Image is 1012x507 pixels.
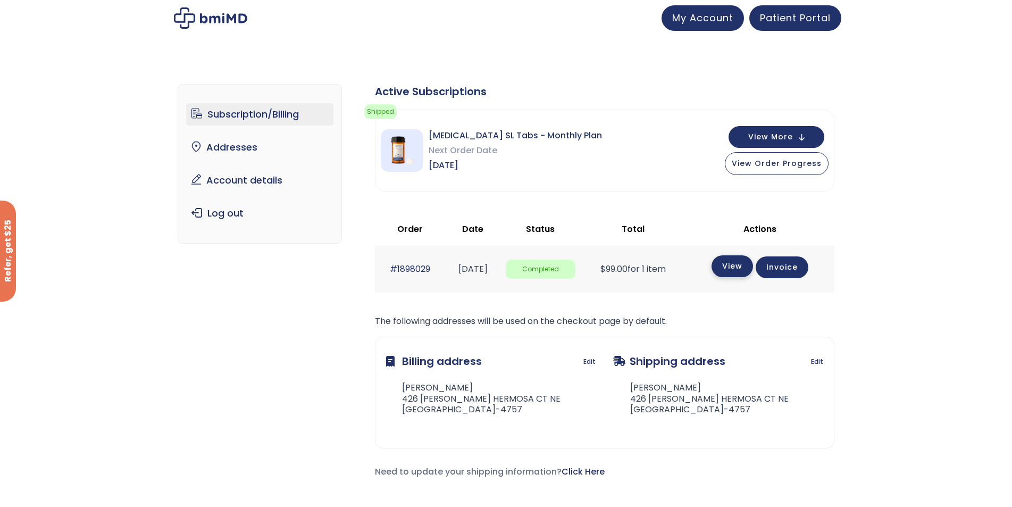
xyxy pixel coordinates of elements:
[429,128,602,143] span: [MEDICAL_DATA] SL Tabs - Monthly Plan
[375,84,834,99] div: Active Subscriptions
[749,5,841,31] a: Patient Portal
[506,260,575,279] span: Completed
[562,466,605,478] a: Click Here
[186,103,333,126] a: Subscription/Billing
[600,263,628,275] span: 99.00
[375,466,605,478] span: Need to update your shipping information?
[581,246,686,292] td: for 1 item
[725,152,829,175] button: View Order Progress
[526,223,555,235] span: Status
[743,223,776,235] span: Actions
[748,134,793,140] span: View More
[462,223,483,235] span: Date
[729,126,824,148] button: View More
[429,158,602,173] span: [DATE]
[186,202,333,225] a: Log out
[458,263,488,275] time: [DATE]
[364,104,397,119] span: Shipped
[672,11,733,24] span: My Account
[390,263,430,275] a: #1898029
[429,143,602,158] span: Next Order Date
[583,354,596,369] a: Edit
[386,348,482,375] h3: Billing address
[732,158,822,169] span: View Order Progress
[186,136,333,159] a: Addresses
[178,84,342,244] nav: Account pages
[186,169,333,192] a: Account details
[613,348,725,375] h3: Shipping address
[662,5,744,31] a: My Account
[712,255,753,277] a: View
[760,11,831,24] span: Patient Portal
[600,263,606,275] span: $
[756,256,808,278] a: Invoice
[174,7,247,29] img: My account
[613,383,789,415] address: [PERSON_NAME] 426 [PERSON_NAME] HERMOSA CT NE [GEOGRAPHIC_DATA]-4757
[811,354,823,369] a: Edit
[375,314,834,329] p: The following addresses will be used on the checkout page by default.
[622,223,645,235] span: Total
[386,383,561,415] address: [PERSON_NAME] 426 [PERSON_NAME] HERMOSA CT NE [GEOGRAPHIC_DATA]-4757
[397,223,423,235] span: Order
